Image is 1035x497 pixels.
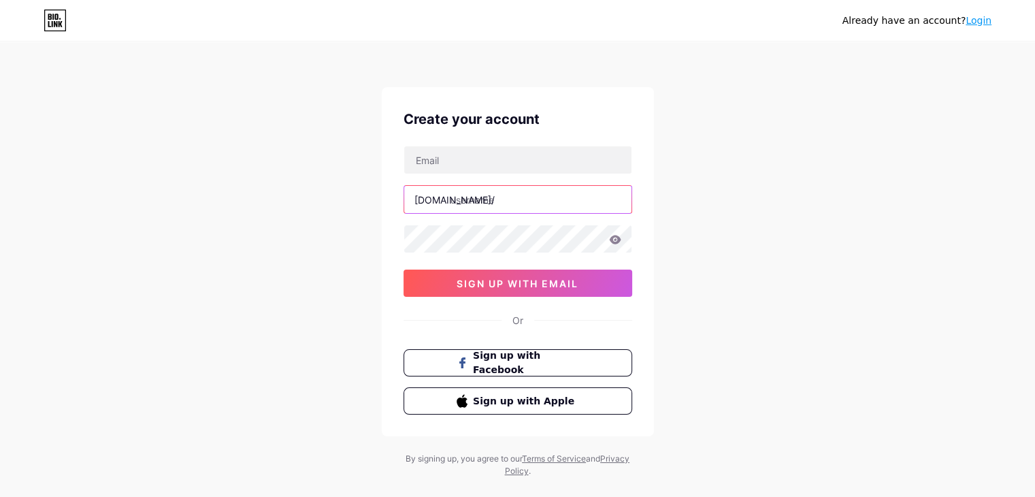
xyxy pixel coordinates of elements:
[404,270,632,297] button: sign up with email
[404,146,631,174] input: Email
[404,109,632,129] div: Create your account
[404,349,632,376] button: Sign up with Facebook
[473,349,578,377] span: Sign up with Facebook
[402,453,634,477] div: By signing up, you agree to our and .
[512,313,523,327] div: Or
[473,394,578,408] span: Sign up with Apple
[966,15,991,26] a: Login
[457,278,578,289] span: sign up with email
[404,387,632,415] button: Sign up with Apple
[404,186,631,213] input: username
[842,14,991,28] div: Already have an account?
[414,193,495,207] div: [DOMAIN_NAME]/
[522,453,586,464] a: Terms of Service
